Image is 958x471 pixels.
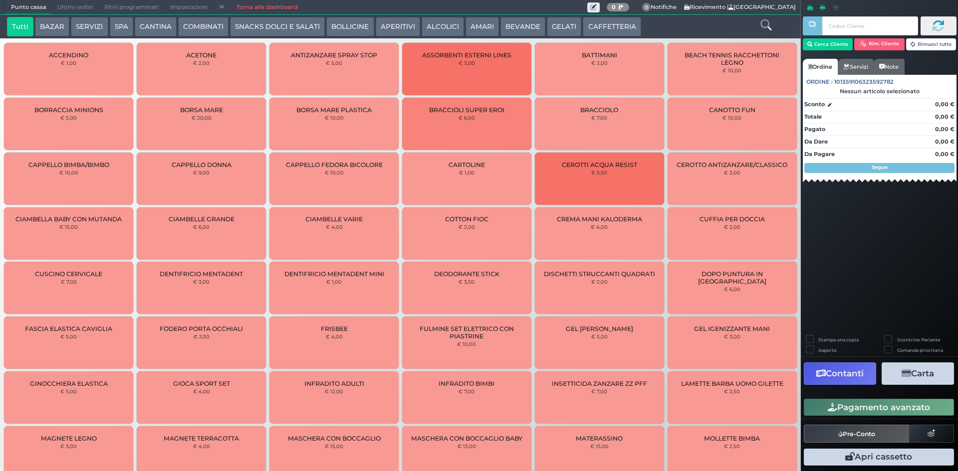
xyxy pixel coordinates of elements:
span: GIOCA SPORT SET [173,380,230,387]
button: Tutti [7,17,33,37]
span: FRISBEE [321,325,348,332]
span: CARTOLINE [449,161,485,168]
small: € 2,50 [724,443,740,449]
button: Rimuovi tutto [906,38,957,50]
small: € 10,00 [325,169,344,175]
span: CAPPELLO BIMBA/BIMBO [28,161,109,168]
span: CUFFIA PER DOCCIA [700,215,765,223]
button: BAZAR [35,17,69,37]
button: Carta [882,362,954,385]
label: Scontrino Parlante [897,336,940,343]
span: COTTON FIOC [445,215,488,223]
small: € 2,00 [459,224,475,230]
small: € 15,00 [590,443,609,449]
label: Comanda prioritaria [897,347,943,353]
small: € 7,00 [591,388,607,394]
span: INSETTICIDA ZANZARE ZZ PFF [552,380,647,387]
small: € 13,00 [458,443,476,449]
a: Servizi [838,59,874,75]
small: € 4,00 [193,388,210,394]
button: ALCOLICI [422,17,464,37]
button: SNACKS DOLCI E SALATI [230,17,325,37]
strong: Da Pagare [804,151,835,157]
strong: Totale [804,113,822,120]
span: Ritiri programmati [99,0,164,14]
span: INFRADITO BIMBI [439,380,494,387]
small: € 2,00 [591,279,608,285]
span: Punto cassa [5,0,52,14]
strong: 0,00 € [935,126,955,133]
span: GINOCCHIERA ELASTICA [30,380,108,387]
small: € 7,00 [459,388,475,394]
button: Pre-Conto [804,425,910,443]
span: CAPPELLO DONNA [172,161,232,168]
label: Asporto [818,347,837,353]
span: INFRADITO ADULTI [304,380,364,387]
button: Contanti [804,362,876,385]
span: ASSORBENTI ESTERNI LINES [422,51,511,59]
small: € 5,00 [326,60,342,66]
span: MASCHERA CON BOCCAGLIO [288,435,381,442]
a: Note [874,59,904,75]
span: MATERASSINO [576,435,623,442]
strong: 0,00 € [935,113,955,120]
span: ACETONE [186,51,217,59]
span: Ordine : [806,78,833,86]
small: € 3,00 [459,60,475,66]
button: SPA [110,17,133,37]
small: € 10,00 [457,341,476,347]
small: € 15,00 [325,443,343,449]
strong: 0,00 € [935,151,955,157]
small: € 5,00 [60,115,77,121]
button: CAFFETTERIA [583,17,641,37]
button: CANTINA [135,17,177,37]
span: BRACCIOLO [580,106,618,114]
small: € 7,00 [61,279,77,285]
span: FASCIA ELASTICA CAVIGLIA [25,325,112,332]
small: € 2,50 [194,333,210,339]
span: CIAMBELLA BABY CON MUTANDA [15,215,122,223]
small: € 4,00 [326,224,343,230]
button: BEVANDE [500,17,545,37]
span: CUSCINO CERVICALE [35,270,102,278]
strong: Pagato [804,126,825,133]
span: 0 [642,3,651,12]
button: BOLLICINE [326,17,374,37]
span: Ultimi ordini [52,0,99,14]
button: APERITIVI [376,17,420,37]
button: Pagamento avanzato [804,399,954,416]
span: MAGNETE TERRACOTTA [164,435,239,442]
button: AMARI [466,17,499,37]
button: SERVIZI [71,17,108,37]
small: € 2,00 [724,169,740,175]
button: GELATI [547,17,581,37]
span: BORSA MARE [180,106,223,114]
small: € 10,00 [722,115,741,121]
small: € 5,00 [591,333,608,339]
small: € 5,00 [60,333,77,339]
small: € 6,00 [193,224,210,230]
small: € 3,00 [724,333,740,339]
span: DISCHETTI STRUCCANTI QUADRATI [544,270,655,278]
small: € 4,00 [193,443,210,449]
span: DENTIFRICIO MENTADENT MINI [284,270,384,278]
small: € 6,00 [459,115,475,121]
span: BRACCIOLI SUPER EROI [429,106,504,114]
strong: 0,00 € [935,138,955,145]
span: CEROTTO ANTIZANZARE/CLASSICO [677,161,787,168]
small: € 2,00 [724,224,740,230]
span: CREMA MANI KALODERMA [557,215,642,223]
small: € 7,00 [591,115,607,121]
span: CAPPELLO FEDORA BICOLORE [286,161,383,168]
small: € 10,00 [722,67,741,73]
b: 0 [612,3,616,10]
small: € 6,00 [724,286,740,292]
span: Impostazioni [165,0,213,14]
span: CEROTTI ACQUA RESIST [562,161,637,168]
span: CIAMBELLE GRANDE [169,215,235,223]
small: € 1,00 [61,60,76,66]
span: ACCENDINO [49,51,88,59]
a: Torna alla dashboard [231,0,303,14]
span: CIAMBELLE VARIE [305,215,363,223]
span: DOPO PUNTURA IN [GEOGRAPHIC_DATA] [676,270,788,285]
